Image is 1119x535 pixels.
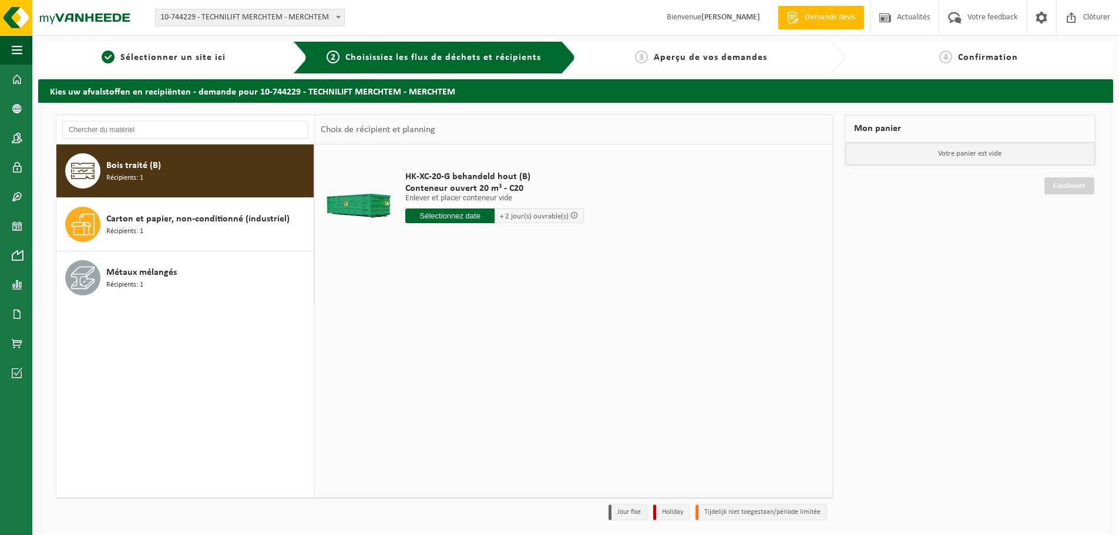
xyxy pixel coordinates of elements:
a: Demande devis [778,6,864,29]
span: HK-XC-20-G behandeld hout (B) [405,171,584,183]
span: Récipients: 1 [106,226,143,237]
span: 1 [102,51,115,63]
div: Mon panier [845,115,1096,143]
li: Jour fixe [609,504,647,520]
strong: [PERSON_NAME] [701,13,760,22]
a: 1Sélectionner un site ici [44,51,284,65]
span: 10-744229 - TECHNILIFT MERCHTEM - MERCHTEM [155,9,345,26]
span: Choisissiez les flux de déchets et récipients [345,53,541,62]
input: Sélectionnez date [405,208,495,223]
span: 3 [635,51,648,63]
span: Métaux mélangés [106,265,177,280]
span: Demande devis [802,12,858,23]
a: Continuer [1044,177,1094,194]
p: Enlever et placer conteneur vide [405,194,584,203]
span: Récipients: 1 [106,280,143,291]
span: + 2 jour(s) ouvrable(s) [500,213,569,220]
input: Chercher du matériel [62,121,308,139]
span: 2 [327,51,340,63]
span: Sélectionner un site ici [120,53,226,62]
span: Carton et papier, non-conditionné (industriel) [106,212,290,226]
span: Récipients: 1 [106,173,143,184]
span: Bois traité (B) [106,159,161,173]
button: Métaux mélangés Récipients: 1 [56,251,314,304]
p: Votre panier est vide [845,143,1096,165]
span: 4 [939,51,952,63]
li: Tijdelijk niet toegestaan/période limitée [695,504,827,520]
span: 10-744229 - TECHNILIFT MERCHTEM - MERCHTEM [156,9,344,26]
button: Bois traité (B) Récipients: 1 [56,144,314,198]
button: Carton et papier, non-conditionné (industriel) Récipients: 1 [56,198,314,251]
span: Conteneur ouvert 20 m³ - C20 [405,183,584,194]
div: Choix de récipient et planning [315,115,441,144]
span: Confirmation [958,53,1018,62]
li: Holiday [653,504,690,520]
h2: Kies uw afvalstoffen en recipiënten - demande pour 10-744229 - TECHNILIFT MERCHTEM - MERCHTEM [38,79,1113,102]
span: Aperçu de vos demandes [654,53,767,62]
